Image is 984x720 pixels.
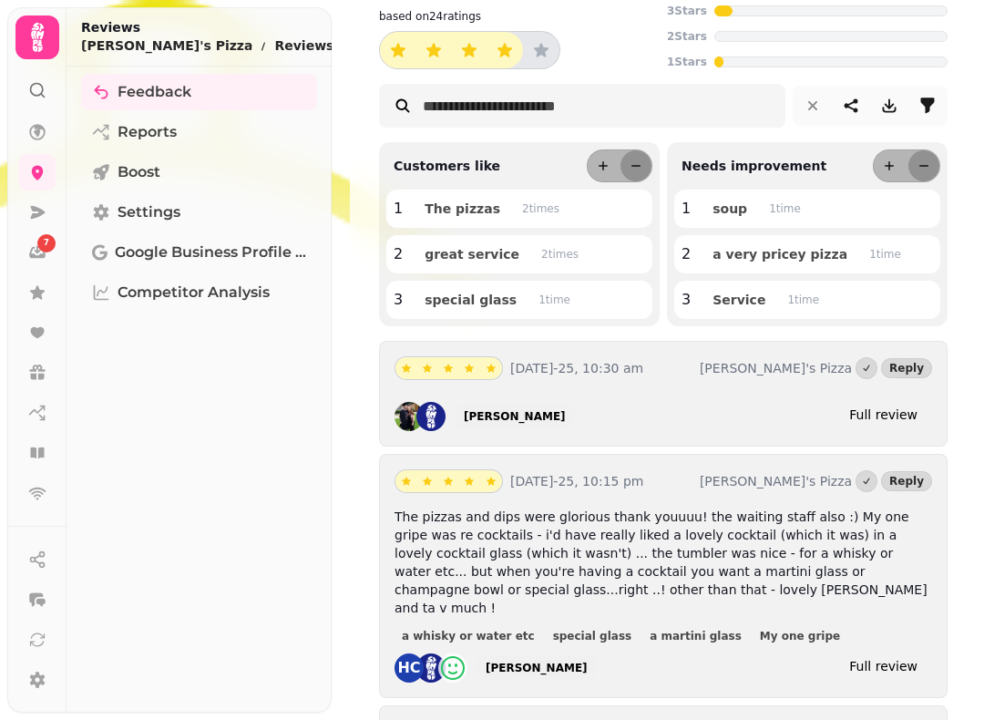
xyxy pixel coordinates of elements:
[425,248,519,261] span: great service
[760,631,840,642] span: My one gripe
[395,470,417,492] button: star
[416,402,446,431] img: st.png
[380,32,416,68] button: star
[787,293,819,307] p: 1 time
[394,198,403,220] p: 1
[682,243,691,265] p: 2
[523,32,559,68] button: star
[395,627,542,645] button: a whisky or water etc
[698,288,780,312] button: Service
[451,32,487,68] button: star
[480,470,502,492] button: star
[881,471,932,491] button: Reply
[416,653,446,683] img: st.png
[410,288,531,312] button: special glass
[402,631,535,642] span: a whisky or water etc
[464,409,566,424] div: [PERSON_NAME]
[674,157,826,175] p: Needs improvement
[118,81,191,103] span: Feedback
[833,87,869,124] button: share-thread
[458,357,480,379] button: star
[510,472,692,490] p: [DATE]-25, 10:15 pm
[712,202,747,215] span: soup
[394,243,403,265] p: 2
[81,36,348,55] nav: breadcrumb
[81,234,317,271] a: Google Business Profile (Beta)
[115,242,306,263] span: Google Business Profile (Beta)
[881,358,932,378] button: Reply
[67,67,332,713] nav: Tabs
[480,357,502,379] button: star
[415,32,452,68] button: star
[81,114,317,150] a: Reports
[700,472,852,490] p: [PERSON_NAME]'s Pizza
[849,657,917,675] div: Full review
[486,661,588,675] div: [PERSON_NAME]
[712,248,847,261] span: a very pricey pizza
[410,242,534,266] button: great service
[416,470,438,492] button: star
[856,470,877,492] button: Marked as done
[19,234,56,271] a: 7
[650,631,742,642] span: a martini glass
[118,121,177,143] span: Reports
[588,150,619,181] button: more
[541,247,579,262] p: 2 time s
[909,87,946,124] button: filter
[849,406,917,424] div: Full review
[712,293,765,306] span: Service
[869,247,901,262] p: 1 time
[394,289,403,311] p: 3
[698,242,862,266] button: a very pricey pizza
[889,363,924,374] span: Reply
[794,87,831,124] button: reset filters
[118,282,270,303] span: Competitor Analysis
[522,201,559,216] p: 2 time s
[118,161,160,183] span: Boost
[437,470,459,492] button: star
[753,627,847,645] button: My one gripe
[118,201,180,223] span: Settings
[397,661,420,675] span: HC
[700,359,852,377] p: [PERSON_NAME]'s Pizza
[835,653,932,679] a: Full review
[437,357,459,379] button: star
[81,18,348,36] h2: Reviews
[856,357,877,379] button: Marked as done
[395,357,417,379] button: star
[871,87,907,124] button: download
[874,150,905,181] button: more
[698,197,762,221] button: soup
[889,476,924,487] span: Reply
[475,655,599,681] a: [PERSON_NAME]
[682,198,691,220] p: 1
[682,289,691,311] p: 3
[453,404,577,429] a: [PERSON_NAME]
[81,194,317,231] a: Settings
[425,202,500,215] span: The pizzas
[379,9,481,24] p: based on 24 ratings
[769,201,801,216] p: 1 time
[386,157,500,175] p: Customers like
[274,36,348,55] button: Reviews
[510,359,692,377] p: [DATE]-25, 10:30 am
[410,197,515,221] button: The pizzas
[620,150,651,181] button: less
[425,293,517,306] span: special glass
[835,402,932,427] a: Full review
[416,357,438,379] button: star
[395,402,424,431] img: aHR0cHM6Ly93d3cuZ3JhdmF0YXIuY29tL2F2YXRhci83YzA3ZmUzYjM3YzRhMWRjODBhNTlhNThkMTMzZWI1Mz9zPTE1MCZkP...
[546,627,640,645] button: special glass
[642,627,749,645] button: a martini glass
[667,29,707,44] p: 2 Stars
[395,509,928,615] span: The pizzas and dips were glorious thank youuuu! the waiting staff also :) My one gripe was re coc...
[553,631,632,642] span: special glass
[458,470,480,492] button: star
[44,237,49,250] span: 7
[667,4,707,18] p: 3 Stars
[538,293,570,307] p: 1 time
[667,55,707,69] p: 1 Stars
[908,150,939,181] button: less
[81,274,317,311] a: Competitor Analysis
[487,32,523,68] button: star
